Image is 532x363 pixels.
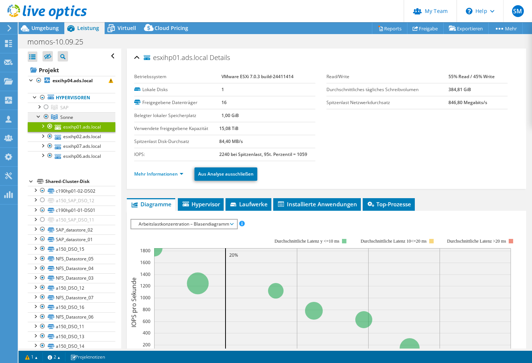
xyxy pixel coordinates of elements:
[221,99,227,106] b: 16
[134,138,219,145] label: Spitzenlast Disk-Durchsatz
[221,112,239,119] b: 1,00 GiB
[140,259,150,266] text: 1600
[28,293,115,302] a: NFS_Datastore_07
[372,23,407,34] a: Reports
[28,283,115,293] a: a150_DSO_12
[28,93,115,103] a: Hypervisoren
[28,103,115,112] a: SAP
[407,23,444,34] a: Freigabe
[221,73,294,80] b: VMware ESXi 7.0.3 build-24411414
[134,99,221,106] label: Freigegebene Datenträger
[143,342,150,348] text: 200
[65,352,110,362] a: Projektnotizen
[134,112,221,119] label: Belegter lokaler Speicherplatz
[360,239,427,244] tspan: Durchschnittliche Latenz 10<=20 ms
[43,352,65,362] a: 2
[60,104,68,111] span: SAP
[447,239,506,244] text: Durchschnittliche Latenz >20 ms
[28,254,115,264] a: NFS_Datastore_05
[443,23,489,34] a: Exportieren
[24,38,95,46] h1: momos-10.09.25
[28,341,115,351] a: a150_DSO_14
[326,73,449,80] label: Read/Write
[28,322,115,332] a: a150_DSO_11
[134,151,219,158] label: IOPS:
[28,186,115,196] a: c190hp01-02-DS02
[155,24,188,31] span: Cloud Pricing
[140,271,150,277] text: 1400
[45,177,115,186] div: Shared-Cluster-Disk
[28,141,115,151] a: esxihp07.ads.local
[28,122,115,131] a: esxihp01.ads.local
[219,151,307,157] b: 2240 bei Spitzenlast, 95t. Perzentil = 1059
[28,244,115,254] a: a150_DSO_15
[182,200,220,208] span: Hypervisor
[134,86,221,93] label: Lokale Disks
[366,200,411,208] span: Top-Prozesse
[229,200,268,208] span: Laufwerke
[131,200,172,208] span: Diagramme
[28,302,115,312] a: a150_DSO_16
[512,5,524,17] span: SM
[28,332,115,341] a: a150_DSO_13
[140,283,150,289] text: 1200
[219,138,243,144] b: 84,40 MB/s
[31,24,59,31] span: Umgebung
[144,54,208,61] span: esxihp01.ads.local
[60,114,73,120] span: Sonne
[274,239,339,244] tspan: Durchschnittliche Latenz y <=10 ms
[28,112,115,122] a: Sonne
[28,264,115,273] a: NFS_Datastore_04
[448,86,471,93] b: 384,81 GiB
[28,225,115,234] a: SAP_datastore_02
[448,73,495,80] b: 55% Read / 45% Write
[28,76,115,86] a: esxihp04.ads.local
[20,352,43,362] a: 1
[52,77,93,84] b: esxihp04.ads.local
[488,23,523,34] a: Mehr
[28,196,115,205] a: a150_SAP_DSO_12
[134,171,183,177] a: Mehr Informationen
[130,277,138,327] text: IOPS pro Sekunde
[326,86,449,93] label: Durchschnittliches tägliches Schreibvolumen
[28,215,115,225] a: a150_SAP_DSO_11
[143,330,150,336] text: 400
[28,64,115,76] a: Projekt
[143,306,150,313] text: 800
[77,24,99,31] span: Leistung
[326,99,449,106] label: Spitzenlast Netzwerkdurchsatz
[210,53,230,62] span: Details
[466,8,472,14] svg: \n
[118,24,136,31] span: Virtuell
[135,220,233,229] span: Arbeitslastkonzentration – Blasendiagramm
[134,125,219,132] label: Verwendete freigegebene Kapazität
[140,247,150,254] text: 1800
[28,132,115,141] a: esxihp02.ads.local
[28,273,115,283] a: NFS_Datastore_03
[140,294,150,301] text: 1000
[28,206,115,215] a: c190hp01-01-DS01
[194,167,257,181] a: Aus Analyse ausschließen
[134,73,221,80] label: Betriebssystem
[28,312,115,322] a: NFS_Datastore_06
[28,151,115,161] a: esxihp06.ads.local
[448,99,487,106] b: 846,80 Megabits/s
[277,200,357,208] span: Installierte Anwendungen
[219,125,238,131] b: 15,08 TiB
[28,234,115,244] a: SAP_datastore_01
[229,252,238,258] text: 20%
[143,318,150,324] text: 600
[221,86,224,93] b: 1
